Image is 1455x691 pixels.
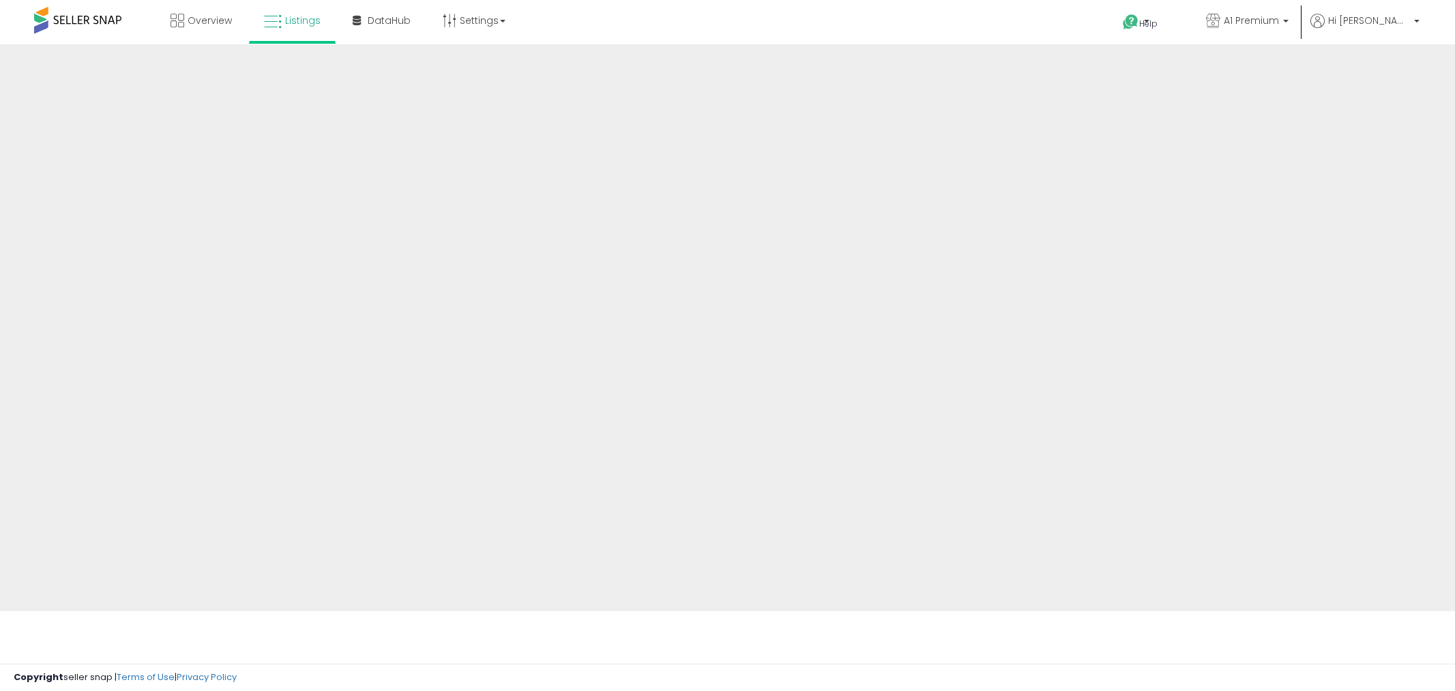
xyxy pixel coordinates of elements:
[285,14,321,27] span: Listings
[1310,14,1420,44] a: Hi [PERSON_NAME]
[1139,18,1158,29] span: Help
[188,14,232,27] span: Overview
[1224,14,1279,27] span: A1 Premium
[368,14,411,27] span: DataHub
[1122,14,1139,31] i: Get Help
[1328,14,1410,27] span: Hi [PERSON_NAME]
[1112,3,1184,44] a: Help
